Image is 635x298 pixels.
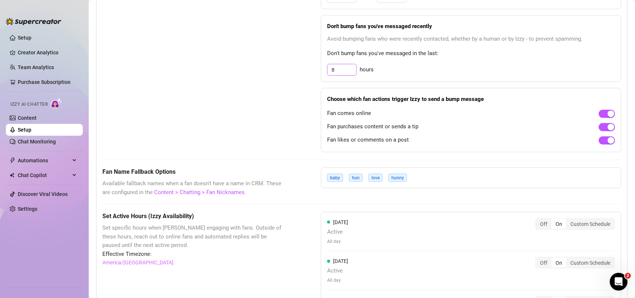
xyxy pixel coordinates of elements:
a: America/[GEOGRAPHIC_DATA] [102,258,173,267]
strong: Choose which fan actions trigger Izzy to send a bump message [327,96,484,102]
iframe: Intercom live chat [610,273,628,291]
img: Chat Copilot [10,173,14,178]
h5: Fan Name Fallback Options [102,167,284,176]
a: Chat Monitoring [18,139,56,145]
strong: Don't bump fans you've messaged recently [327,23,432,30]
span: 2 [625,273,631,279]
span: Available fallback names when a fan doesn't have a name in CRM. These are configured in the . [102,179,284,197]
span: Don't bump fans you've messaged in the last: [327,49,615,58]
span: hunny [388,174,407,182]
img: AI Chatter [51,98,62,109]
a: Setup [18,127,31,133]
span: Automations [18,155,70,166]
h5: Set Active Hours (Izzy Availability) [102,212,284,221]
a: Team Analytics [18,64,54,70]
a: Settings [18,206,37,212]
span: love [369,174,383,182]
div: Custom Schedule [566,258,614,268]
a: Discover Viral Videos [18,191,68,197]
span: Avoid bumping fans who were recently contacted, whether by a human or by Izzy - to prevent spamming. [327,35,615,44]
span: Active [327,267,348,275]
div: segmented control [535,257,615,269]
a: Setup [18,35,31,41]
span: [DATE] [333,219,348,225]
span: Izzy AI Chatter [10,101,48,108]
span: Fan comes online [327,109,371,118]
a: Creator Analytics [18,47,77,58]
a: Content > Chatting > Fan Nicknames [154,189,245,196]
span: All day [327,238,348,245]
span: Effective Timezone: [102,250,284,259]
div: Off [536,258,551,268]
div: Off [536,219,551,229]
span: Set specific hours when [PERSON_NAME] engaging with fans. Outside of these hours, reach out to on... [102,224,284,250]
div: segmented control [535,218,615,230]
span: All day [327,277,348,284]
div: On [551,219,566,229]
span: baby [327,174,343,182]
a: Purchase Subscription [18,76,77,88]
span: Fan purchases content or sends a tip [327,122,418,131]
span: Fan likes or comments on a post [327,136,409,145]
a: Content [18,115,37,121]
span: Active [327,228,348,237]
span: thunderbolt [10,158,16,163]
span: Chat Copilot [18,169,70,181]
div: On [551,258,566,268]
span: hours [360,65,374,74]
img: logo-BBDzfeDw.svg [6,18,61,25]
span: hun [349,174,363,182]
div: Custom Schedule [566,219,614,229]
span: [DATE] [333,258,348,264]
